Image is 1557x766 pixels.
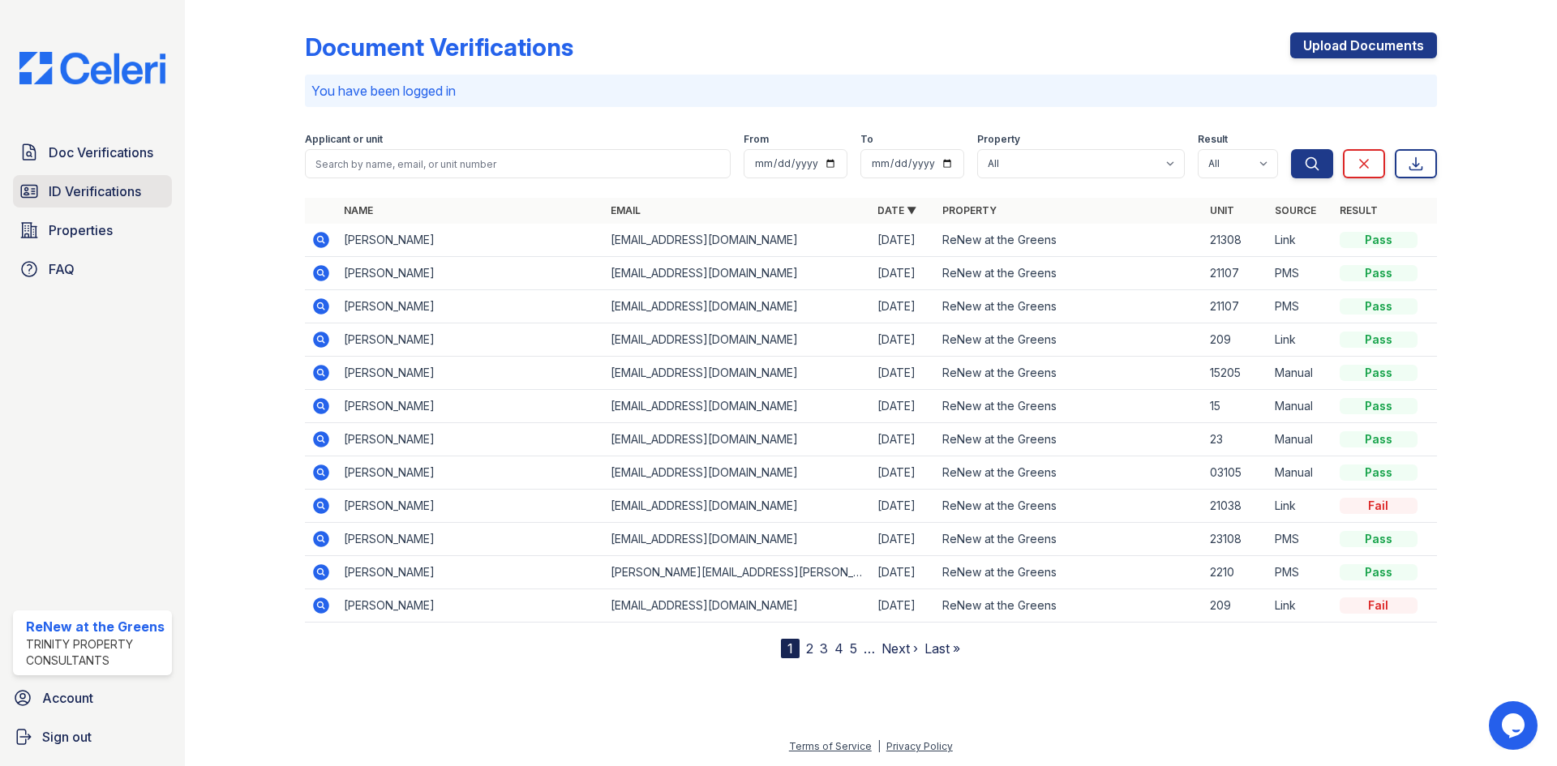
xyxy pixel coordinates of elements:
a: Sign out [6,721,178,753]
td: 21308 [1203,224,1268,257]
td: [EMAIL_ADDRESS][DOMAIN_NAME] [604,323,871,357]
span: … [864,639,875,658]
div: Pass [1340,564,1418,580]
td: 23108 [1203,523,1268,556]
span: Account [42,688,93,708]
a: Email [611,204,641,216]
div: 1 [781,639,800,658]
a: 3 [820,640,828,657]
div: Fail [1340,597,1418,614]
td: Manual [1268,357,1333,390]
span: Doc Verifications [49,143,153,162]
td: [EMAIL_ADDRESS][DOMAIN_NAME] [604,490,871,523]
td: [EMAIL_ADDRESS][DOMAIN_NAME] [604,257,871,290]
td: [EMAIL_ADDRESS][DOMAIN_NAME] [604,523,871,556]
td: [EMAIL_ADDRESS][DOMAIN_NAME] [604,589,871,623]
td: [PERSON_NAME][EMAIL_ADDRESS][PERSON_NAME][DOMAIN_NAME] [604,556,871,589]
td: [PERSON_NAME] [337,556,604,589]
td: [PERSON_NAME] [337,423,604,456]
td: ReNew at the Greens [936,390,1203,423]
a: Privacy Policy [886,740,953,752]
td: [DATE] [871,456,936,490]
td: 209 [1203,589,1268,623]
a: Source [1275,204,1316,216]
a: FAQ [13,253,172,285]
td: [DATE] [871,290,936,323]
a: Unit [1210,204,1234,216]
td: 03105 [1203,456,1268,490]
td: ReNew at the Greens [936,257,1203,290]
td: ReNew at the Greens [936,224,1203,257]
img: CE_Logo_Blue-a8612792a0a2168367f1c8372b55b34899dd931a85d93a1a3d3e32e68fde9ad4.png [6,52,178,84]
label: To [860,133,873,146]
td: ReNew at the Greens [936,357,1203,390]
td: Manual [1268,456,1333,490]
td: [DATE] [871,357,936,390]
td: Link [1268,224,1333,257]
div: ReNew at the Greens [26,617,165,636]
a: Upload Documents [1290,32,1437,58]
td: [DATE] [871,523,936,556]
td: PMS [1268,556,1333,589]
a: ID Verifications [13,175,172,208]
td: [DATE] [871,589,936,623]
td: PMS [1268,257,1333,290]
label: From [744,133,769,146]
td: 15205 [1203,357,1268,390]
label: Result [1198,133,1228,146]
td: ReNew at the Greens [936,589,1203,623]
td: PMS [1268,290,1333,323]
td: 21107 [1203,257,1268,290]
a: Last » [924,640,960,657]
td: [PERSON_NAME] [337,257,604,290]
a: Account [6,682,178,714]
div: Fail [1340,498,1418,514]
td: [PERSON_NAME] [337,357,604,390]
div: Trinity Property Consultants [26,636,165,669]
a: Property [942,204,997,216]
iframe: chat widget [1489,701,1541,750]
td: ReNew at the Greens [936,456,1203,490]
td: [EMAIL_ADDRESS][DOMAIN_NAME] [604,224,871,257]
td: ReNew at the Greens [936,523,1203,556]
td: 15 [1203,390,1268,423]
a: Terms of Service [789,740,872,752]
td: [PERSON_NAME] [337,589,604,623]
td: [DATE] [871,323,936,357]
td: 21038 [1203,490,1268,523]
div: Pass [1340,332,1418,348]
td: [DATE] [871,556,936,589]
a: Name [344,204,373,216]
td: [PERSON_NAME] [337,224,604,257]
div: Pass [1340,232,1418,248]
a: Doc Verifications [13,136,172,169]
div: Pass [1340,398,1418,414]
td: [EMAIL_ADDRESS][DOMAIN_NAME] [604,357,871,390]
span: Properties [49,220,113,240]
a: 4 [834,640,843,657]
a: Next › [881,640,918,657]
td: [DATE] [871,257,936,290]
td: ReNew at the Greens [936,423,1203,456]
td: [PERSON_NAME] [337,323,604,357]
td: [PERSON_NAME] [337,390,604,423]
td: 2210 [1203,556,1268,589]
td: [EMAIL_ADDRESS][DOMAIN_NAME] [604,290,871,323]
td: ReNew at the Greens [936,323,1203,357]
td: Manual [1268,390,1333,423]
td: [PERSON_NAME] [337,456,604,490]
a: 5 [850,640,857,657]
td: [DATE] [871,490,936,523]
div: Pass [1340,464,1418,481]
span: ID Verifications [49,182,141,201]
div: | [877,740,881,752]
a: Properties [13,214,172,246]
label: Applicant or unit [305,133,383,146]
a: 2 [806,640,813,657]
input: Search by name, email, or unit number [305,149,731,178]
td: Link [1268,323,1333,357]
td: Link [1268,490,1333,523]
td: 23 [1203,423,1268,456]
td: [PERSON_NAME] [337,490,604,523]
p: You have been logged in [311,81,1430,101]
